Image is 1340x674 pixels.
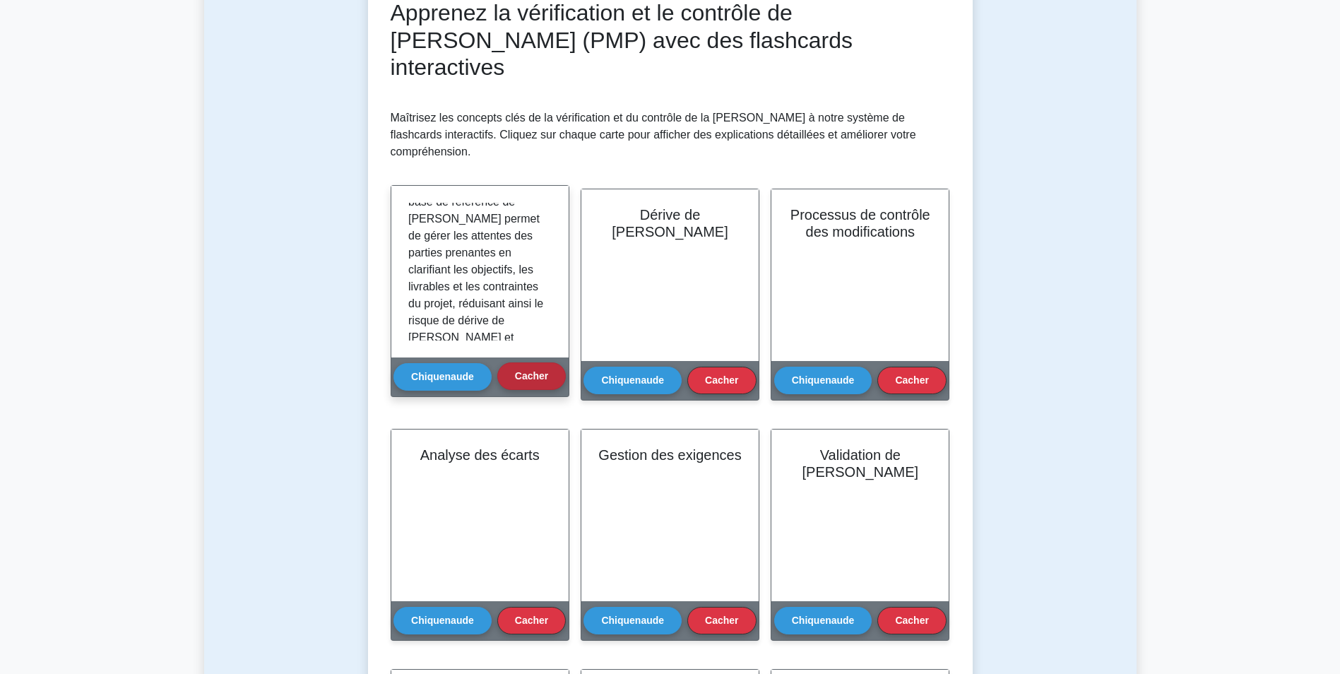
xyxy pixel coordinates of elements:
[583,367,682,394] button: Chiquenaude
[393,363,492,391] button: Chiquenaude
[788,447,932,480] h2: Validation de [PERSON_NAME]
[408,447,552,463] h2: Analyse des écarts
[877,367,946,394] button: Cacher
[497,362,566,390] button: Cacher
[393,607,492,634] button: Chiquenaude
[788,206,932,240] h2: Processus de contrôle des modifications
[598,447,742,463] h2: Gestion des exigences
[391,110,950,160] p: Maîtrisez les concepts clés de la vérification et du contrôle de la [PERSON_NAME] à notre système...
[583,607,682,634] button: Chiquenaude
[774,607,872,634] button: Chiquenaude
[497,607,566,634] button: Cacher
[598,206,742,240] h2: Dérive de [PERSON_NAME]
[774,367,872,394] button: Chiquenaude
[687,367,756,394] button: Cacher
[687,607,756,634] button: Cacher
[877,607,946,634] button: Cacher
